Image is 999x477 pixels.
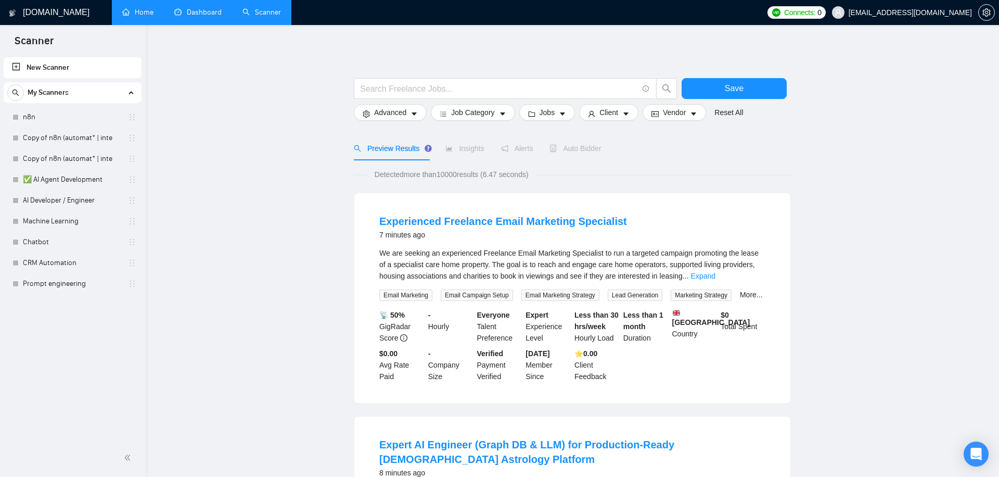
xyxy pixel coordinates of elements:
[643,104,706,121] button: idcardVendorcaret-down
[363,110,370,118] span: setting
[526,349,549,358] b: [DATE]
[740,291,763,299] a: More...
[519,104,575,121] button: folderJobscaret-down
[104,60,112,69] img: tab_keywords_by_traffic_grey.svg
[979,8,994,17] span: setting
[426,309,475,344] div: Hourly
[428,311,431,319] b: -
[377,309,426,344] div: GigRadar Score
[379,311,405,319] b: 📡 50%
[23,169,122,190] a: ✅ AI Agent Development
[835,9,842,16] span: user
[354,144,429,153] span: Preview Results
[7,84,24,101] button: search
[501,145,508,152] span: notification
[128,280,136,288] span: holder
[115,61,175,68] div: Keywords by Traffic
[379,439,674,465] a: Expert AI Engineer (Graph DB & LLM) for Production-Ready [DEMOGRAPHIC_DATA] Astrology Platform
[4,82,142,294] li: My Scanners
[621,309,670,344] div: Duration
[475,348,524,382] div: Payment Verified
[379,249,759,280] span: We are seeking an experienced Freelance Email Marketing Specialist to run a targeted campaign pro...
[360,82,638,95] input: Search Freelance Jobs...
[721,311,729,319] b: $ 0
[367,169,536,180] span: Detected more than 10000 results (6.47 seconds)
[28,82,69,103] span: My Scanners
[445,145,453,152] span: area-chart
[23,211,122,232] a: Machine Learning
[526,311,548,319] b: Expert
[29,17,51,25] div: v 4.0.25
[964,442,989,467] div: Open Intercom Messenger
[978,8,995,17] a: setting
[691,272,715,280] a: Expand
[477,311,510,319] b: Everyone
[528,110,535,118] span: folder
[978,4,995,21] button: setting
[549,144,601,153] span: Auto Bidder
[523,309,572,344] div: Experience Level
[17,27,25,35] img: website_grey.svg
[682,78,787,99] button: Save
[451,107,494,118] span: Job Category
[23,107,122,128] a: n8n
[17,17,25,25] img: logo_orange.svg
[477,349,504,358] b: Verified
[23,273,122,294] a: Prompt engineering
[354,104,427,121] button: settingAdvancedcaret-down
[501,144,533,153] span: Alerts
[128,196,136,205] span: holder
[574,349,597,358] b: ⭐️ 0.00
[128,175,136,184] span: holder
[40,61,93,68] div: Domain Overview
[599,107,618,118] span: Client
[6,33,62,55] span: Scanner
[683,272,689,280] span: ...
[9,5,16,21] img: logo
[128,217,136,225] span: holder
[475,309,524,344] div: Talent Preference
[714,107,743,118] a: Reset All
[8,89,23,96] span: search
[559,110,566,118] span: caret-down
[690,110,697,118] span: caret-down
[128,259,136,267] span: holder
[523,348,572,382] div: Member Since
[377,348,426,382] div: Avg Rate Paid
[579,104,638,121] button: userClientcaret-down
[572,309,621,344] div: Hourly Load
[656,78,677,99] button: search
[784,7,815,18] span: Connects:
[428,349,431,358] b: -
[379,290,432,301] span: Email Marketing
[128,238,136,246] span: holder
[128,155,136,163] span: holder
[622,110,630,118] span: caret-down
[124,453,134,463] span: double-left
[673,309,680,317] img: 🇬🇧
[663,107,686,118] span: Vendor
[23,232,122,253] a: Chatbot
[670,309,719,344] div: Country
[12,57,133,78] a: New Scanner
[23,253,122,273] a: CRM Automation
[242,8,281,17] a: searchScanner
[426,348,475,382] div: Company Size
[499,110,506,118] span: caret-down
[424,144,433,153] div: Tooltip anchor
[4,57,142,78] li: New Scanner
[540,107,555,118] span: Jobs
[128,134,136,142] span: holder
[572,348,621,382] div: Client Feedback
[719,309,767,344] div: Total Spent
[379,247,765,282] div: We are seeking an experienced Freelance Email Marketing Specialist to run a targeted campaign pro...
[657,84,676,93] span: search
[574,311,619,331] b: Less than 30 hrs/week
[772,8,780,17] img: upwork-logo.png
[651,110,659,118] span: idcard
[379,229,627,241] div: 7 minutes ago
[440,110,447,118] span: bars
[623,311,663,331] b: Less than 1 month
[725,82,744,95] span: Save
[817,7,822,18] span: 0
